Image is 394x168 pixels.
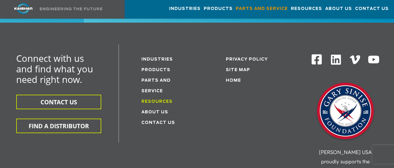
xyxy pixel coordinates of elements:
a: Industries [169,0,201,17]
a: Privacy Policy [225,57,268,61]
img: Vimeo [349,55,360,64]
a: Parts and Service [236,0,288,17]
img: Linkedin [330,54,342,66]
img: Gary Sinise Foundation [314,81,377,143]
span: Industries [169,5,201,12]
span: Products [204,5,233,12]
img: Youtube [368,54,380,66]
span: Parts and Service [236,5,288,12]
a: Resources [291,0,322,17]
span: Contact Us [355,5,389,12]
a: Industries [141,57,173,61]
img: Facebook [311,54,322,65]
button: CONTACT US [16,95,101,109]
a: Resources [141,100,173,104]
a: About Us [325,0,352,17]
span: Resources [291,5,322,12]
a: Parts and service [141,79,171,93]
button: FIND A DISTRIBUTOR [16,119,101,133]
a: Products [141,68,170,72]
a: Home [225,79,241,83]
a: Contact Us [355,0,389,17]
a: Site Map [225,68,250,72]
a: About Us [141,110,168,114]
a: Contact Us [141,121,175,125]
span: About Us [325,5,352,12]
img: Engineering the future [40,7,102,10]
a: Products [204,0,233,17]
span: Connect with us and find what you need right now. [16,52,93,85]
